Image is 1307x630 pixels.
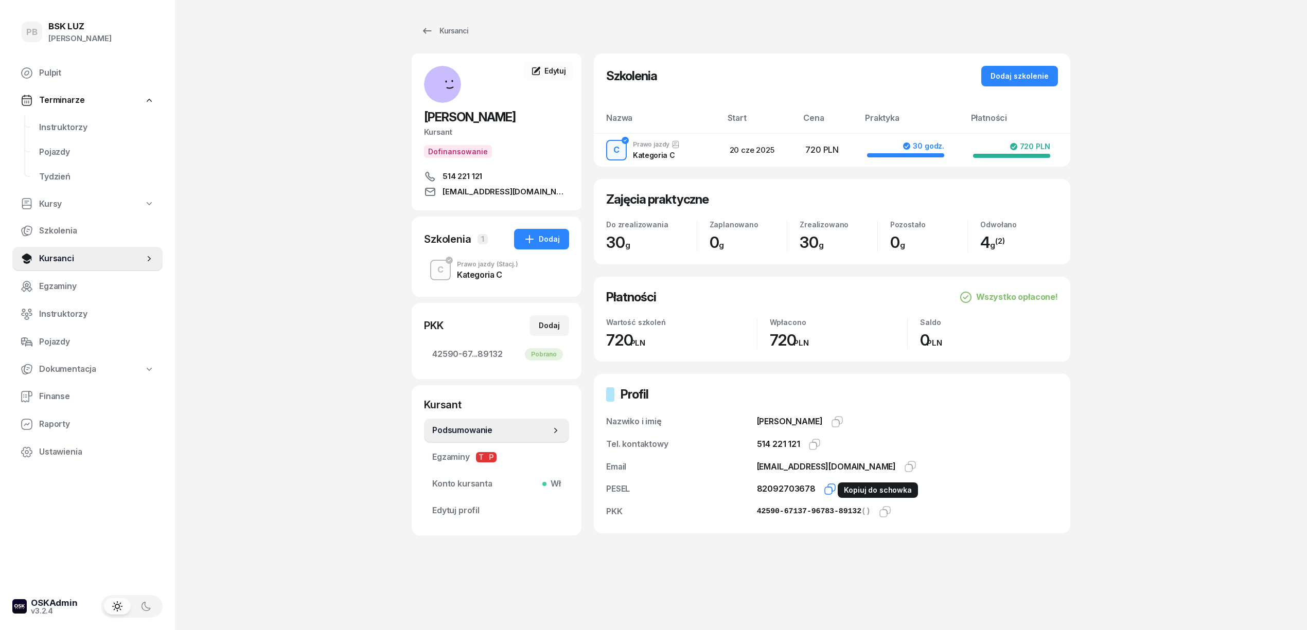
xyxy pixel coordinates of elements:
div: Prawo jazdy [457,261,518,267]
span: Finanse [39,390,154,403]
span: 0 [710,233,725,251]
span: Egzaminy [432,451,561,464]
span: [PERSON_NAME] [424,110,516,124]
div: C [433,261,448,279]
div: PESEL [606,482,757,496]
span: Konto kursanta [432,477,561,491]
span: Dofinansowanie [424,145,492,158]
a: Dokumentacja [12,357,163,381]
span: Kursy [39,197,62,211]
div: Dodaj [539,319,560,332]
span: Egzaminy [39,280,154,293]
div: BSK LUZ [48,22,112,31]
a: Finanse [12,384,163,409]
h2: Profil [621,386,648,403]
a: 42590-67...89132Pobrano [424,342,569,367]
div: 720 [770,331,908,350]
div: 20 cze 2025 [730,143,789,157]
a: Kursy [12,192,163,216]
button: CPrawo jazdy(Stacj.)Kategoria C [424,256,569,284]
span: 30 [800,233,824,251]
a: Egzaminy [12,274,163,299]
div: 82092703678 [757,482,816,496]
div: PKK [606,505,757,518]
div: Dodaj szkolenie [991,70,1049,82]
a: Kursanci [12,246,163,271]
h2: Szkolenia [606,68,657,84]
button: Dodaj szkolenie [981,66,1058,86]
div: 30 godz. [903,142,944,150]
span: T [476,452,486,462]
span: Dokumentacja [39,363,96,376]
div: Odwołano [980,220,1058,229]
div: Wpłacono [770,318,908,327]
span: Nazwiko i imię [606,416,662,426]
a: Raporty [12,412,163,437]
div: Dodaj [523,233,560,245]
th: Płatności [965,111,1070,133]
span: Podsumowanie [432,424,551,437]
a: Instruktorzy [12,302,163,327]
div: Email [606,460,757,474]
a: Edytuj profil [424,498,569,523]
div: 720 [606,331,757,350]
div: PKK [424,318,444,333]
div: Szkolenia [424,232,471,246]
div: v3.2.4 [31,607,78,615]
div: Kategoria C [457,271,518,279]
a: EgzaminyTP [424,445,569,470]
div: Tel. kontaktowy [606,438,757,451]
div: Kursant [424,125,569,139]
span: Pulpit [39,66,154,80]
span: Szkolenia [39,224,154,238]
span: Raporty [39,418,154,431]
span: Kursanci [39,252,144,265]
a: Tydzień [31,165,163,189]
span: 42590-67...89132 [432,348,561,361]
th: Nazwa [594,111,721,133]
span: [EMAIL_ADDRESS][DOMAIN_NAME] [443,186,569,198]
a: Pojazdy [31,140,163,165]
div: [PERSON_NAME] [48,32,112,45]
span: P [486,452,497,462]
span: Tydzień [39,170,154,184]
a: Ustawienia [12,440,163,464]
a: Terminarze [12,88,163,112]
div: [EMAIL_ADDRESS][DOMAIN_NAME] [757,460,896,474]
span: Wł [546,477,561,491]
a: [EMAIL_ADDRESS][DOMAIN_NAME] [424,186,569,198]
small: g [625,240,630,250]
small: PLN [927,338,942,348]
span: Pojazdy [39,146,154,159]
span: 514 221 121 [443,170,482,183]
th: Start [721,111,798,133]
span: 0 [890,233,905,251]
div: Kursant [424,398,569,412]
a: Pojazdy [12,330,163,354]
div: Wartość szkoleń [606,318,757,327]
small: g [719,240,724,250]
h2: Płatności [606,289,656,305]
small: g [819,240,824,250]
a: Kursanci [412,21,478,41]
img: logo-xs-dark@2x.png [12,599,27,614]
div: Pozostało [890,220,968,229]
div: OSKAdmin [31,599,78,607]
span: Instruktorzy [39,308,154,321]
div: Do zrealizowania [606,220,697,229]
h2: Zajęcia praktyczne [606,191,709,208]
span: 1 [478,234,488,244]
span: Pojazdy [39,335,154,349]
span: Edytuj [544,66,566,75]
div: 0 [920,331,1058,350]
span: Instruktorzy [39,121,154,134]
span: Ustawienia [39,445,154,459]
small: g [990,240,995,250]
div: Zrealizowano [800,220,877,229]
span: (Stacj.) [497,261,518,267]
button: Dodaj [529,315,569,336]
div: 42590-67137-96783-89132 [757,505,871,518]
span: [PERSON_NAME] [757,416,823,426]
div: 720 PLN [1010,142,1050,151]
span: Terminarze [39,94,84,107]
